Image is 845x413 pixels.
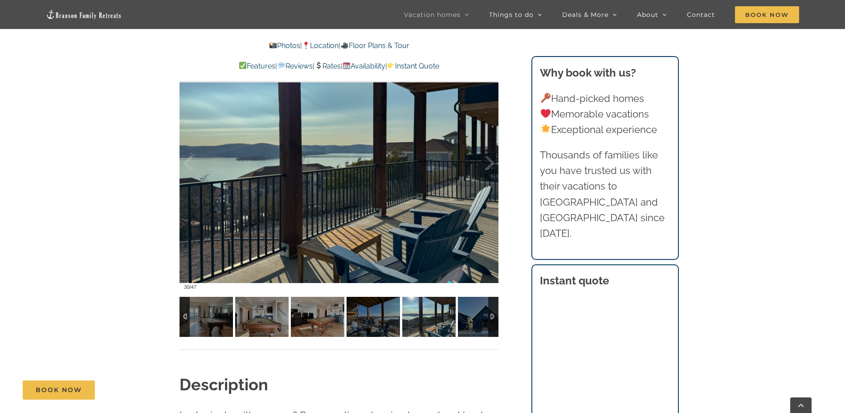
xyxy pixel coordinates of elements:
strong: Instant quote [540,274,609,287]
img: 08c-Legends-Pointe-vacation-home-rental-Table-Rock-Lake-scaled.jpg-nggid042731-ngg0dyn-120x90-00f... [402,297,456,337]
img: 07a-Legends-Pointe-vacation-home-rental-Table-Rock-Lake-scaled.jpg-nggid042727-ngg0dyn-120x90-00f... [180,297,233,337]
p: | | | | [180,61,498,72]
a: Instant Quote [387,62,439,70]
p: Hand-picked homes Memorable vacations Exceptional experience [540,91,670,138]
a: Photos [269,41,300,50]
p: | | [180,40,498,52]
img: ✅ [239,62,246,69]
img: 07f-Legends-Pointe-vacation-home-rental-Table-Rock-Lake-scaled.jpg-nggid042728-ngg0dyn-120x90-00f... [235,297,289,337]
span: Deals & More [562,12,608,18]
img: Branson Family Retreats Logo [46,9,122,20]
a: Location [302,41,339,50]
img: 💬 [278,62,285,69]
img: 📍 [302,42,310,49]
a: Book Now [23,381,95,400]
img: 💲 [315,62,322,69]
a: Features [239,62,275,70]
h3: Why book with us? [540,65,670,81]
strong: Description [180,375,268,394]
a: Availability [343,62,385,70]
a: Rates [314,62,341,70]
span: About [637,12,658,18]
img: ❤️ [541,109,551,118]
img: 🎥 [341,42,348,49]
img: 09a-Legends-Pointe-vacation-home-rental-Table-Rock-Lake-scaled.jpg-nggid042732-ngg0dyn-120x90-00f... [458,297,511,337]
span: Book Now [36,386,82,394]
p: Thousands of families like you have trusted us with their vacations to [GEOGRAPHIC_DATA] and [GEO... [540,147,670,241]
img: 🌟 [541,124,551,134]
img: 📆 [343,62,350,69]
img: 🔑 [541,93,551,103]
img: 08b-Legends-Pointe-vacation-home-rental-Table-Rock-Lake-scaled.jpg-nggid042730-ngg0dyn-120x90-00f... [347,297,400,337]
img: 07g-Legends-Pointe-vacation-home-rental-Table-Rock-Lake-scaled.jpg-nggid042729-ngg0dyn-120x90-00f... [291,297,344,337]
img: 👉 [388,62,395,69]
a: Floor Plans & Tour [340,41,409,50]
span: Contact [687,12,715,18]
span: Vacation homes [404,12,461,18]
span: Book Now [735,6,799,23]
a: Reviews [277,62,312,70]
img: 📸 [269,42,277,49]
span: Things to do [489,12,534,18]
